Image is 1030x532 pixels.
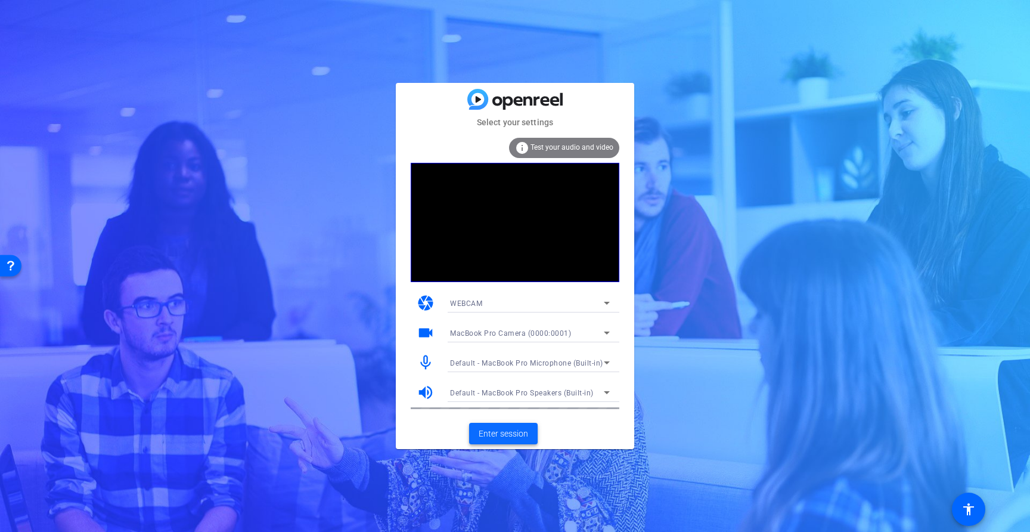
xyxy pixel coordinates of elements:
span: Enter session [479,428,528,440]
mat-icon: volume_up [417,383,435,401]
span: Default - MacBook Pro Microphone (Built-in) [450,359,603,367]
mat-card-subtitle: Select your settings [396,116,634,129]
span: Default - MacBook Pro Speakers (Built-in) [450,389,594,397]
img: blue-gradient.svg [467,89,563,110]
mat-icon: videocam [417,324,435,342]
mat-icon: mic_none [417,354,435,372]
mat-icon: info [515,141,529,155]
span: MacBook Pro Camera (0000:0001) [450,329,571,338]
mat-icon: accessibility [961,502,976,516]
button: Enter session [469,423,538,444]
mat-icon: camera [417,294,435,312]
span: Test your audio and video [530,143,613,151]
span: WEBCAM [450,299,482,308]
